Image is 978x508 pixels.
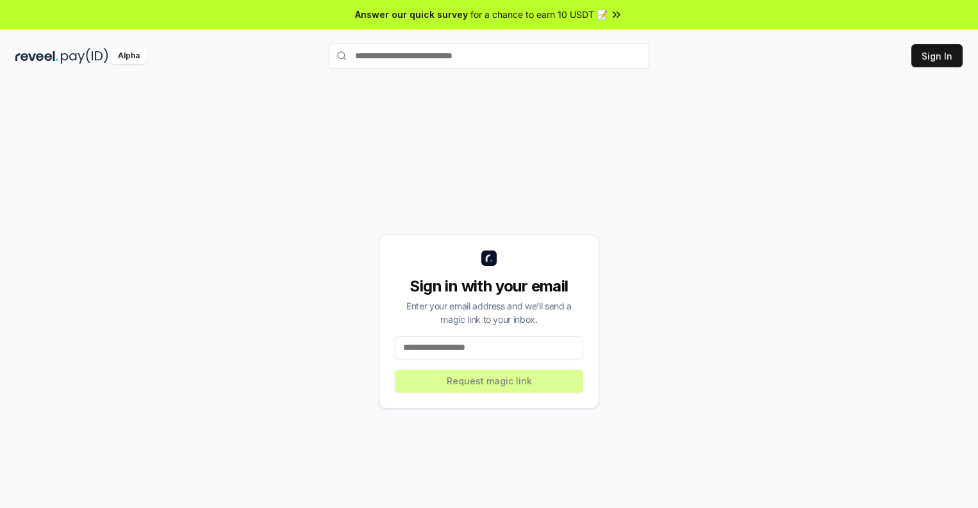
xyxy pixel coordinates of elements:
[15,48,58,64] img: reveel_dark
[355,8,468,21] span: Answer our quick survey
[395,299,583,326] div: Enter your email address and we’ll send a magic link to your inbox.
[111,48,147,64] div: Alpha
[470,8,608,21] span: for a chance to earn 10 USDT 📝
[911,44,963,67] button: Sign In
[481,250,497,266] img: logo_small
[61,48,108,64] img: pay_id
[395,276,583,297] div: Sign in with your email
